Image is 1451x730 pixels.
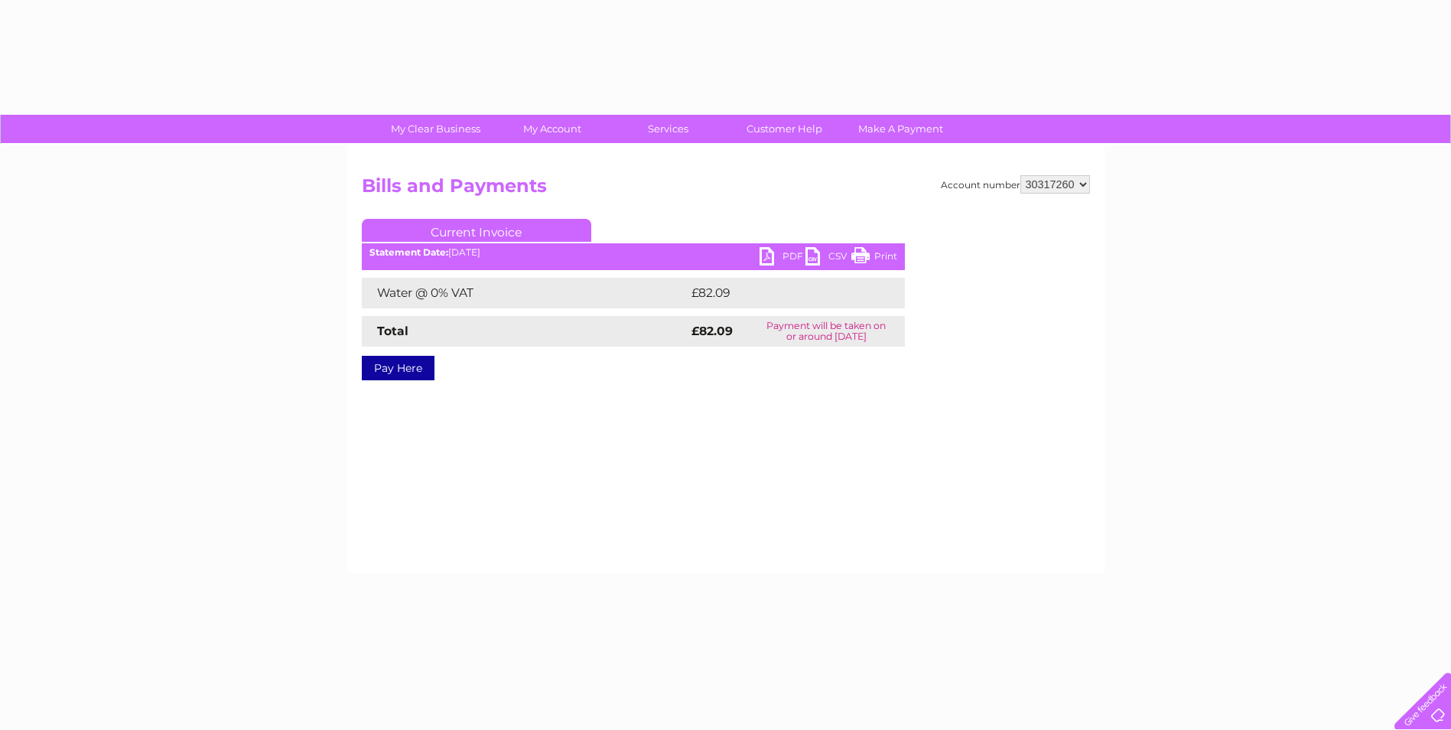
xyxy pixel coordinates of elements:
[721,115,848,143] a: Customer Help
[362,356,434,380] a: Pay Here
[691,324,733,338] strong: £82.09
[362,175,1090,204] h2: Bills and Payments
[838,115,964,143] a: Make A Payment
[941,175,1090,194] div: Account number
[851,247,897,269] a: Print
[688,278,874,308] td: £82.09
[369,246,448,258] b: Statement Date:
[805,247,851,269] a: CSV
[748,316,905,347] td: Payment will be taken on or around [DATE]
[362,278,688,308] td: Water @ 0% VAT
[362,219,591,242] a: Current Invoice
[489,115,615,143] a: My Account
[377,324,408,338] strong: Total
[373,115,499,143] a: My Clear Business
[760,247,805,269] a: PDF
[362,247,905,258] div: [DATE]
[605,115,731,143] a: Services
